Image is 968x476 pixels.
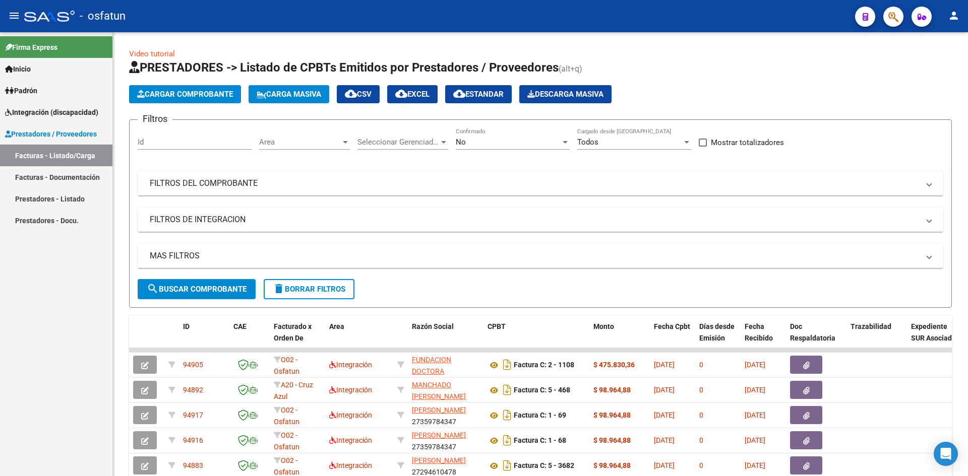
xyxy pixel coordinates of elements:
span: Firma Express [5,42,57,53]
i: Descargar documento [501,357,514,373]
mat-expansion-panel-header: FILTROS DEL COMPROBANTE [138,171,943,195]
button: Descarga Masiva [519,85,612,103]
strong: Factura C: 1 - 68 [514,437,566,445]
strong: Factura C: 5 - 468 [514,386,570,394]
span: Días desde Emisión [699,322,735,342]
datatable-header-cell: Doc Respaldatoria [786,316,846,360]
span: CPBT [488,322,506,330]
span: 0 [699,436,703,444]
div: 27360546565 [412,379,479,400]
strong: Factura C: 5 - 3682 [514,462,574,470]
mat-expansion-panel-header: MAS FILTROS [138,244,943,268]
span: ID [183,322,190,330]
span: CAE [233,322,247,330]
button: Carga Masiva [249,85,329,103]
span: Integración [329,411,372,419]
datatable-header-cell: CAE [229,316,270,360]
a: Video tutorial [129,49,175,58]
datatable-header-cell: Fecha Cpbt [650,316,695,360]
span: Descarga Masiva [527,90,603,99]
datatable-header-cell: Facturado x Orden De [270,316,325,360]
mat-icon: menu [8,10,20,22]
span: MANCHADO [PERSON_NAME] [412,381,466,400]
span: (alt+q) [559,64,582,74]
span: Seleccionar Gerenciador [357,138,439,147]
span: [DATE] [745,461,765,469]
mat-icon: cloud_download [345,88,357,100]
span: O02 - Osfatun Propio [274,356,299,387]
span: Area [259,138,341,147]
strong: Factura C: 1 - 69 [514,412,566,420]
datatable-header-cell: Area [325,316,393,360]
span: A20 - Cruz Azul [274,381,313,400]
span: 94892 [183,386,203,394]
mat-panel-title: FILTROS DEL COMPROBANTE [150,178,919,189]
mat-icon: delete [273,283,285,295]
span: CSV [345,90,372,99]
span: Doc Respaldatoria [790,322,835,342]
span: 0 [699,411,703,419]
button: Cargar Comprobante [129,85,241,103]
mat-icon: person [948,10,960,22]
mat-icon: cloud_download [395,88,407,100]
i: Descargar documento [501,407,514,423]
span: Todos [577,138,598,147]
datatable-header-cell: CPBT [483,316,589,360]
span: 94917 [183,411,203,419]
div: 30702361504 [412,354,479,375]
span: [DATE] [745,386,765,394]
span: 94883 [183,461,203,469]
button: Estandar [445,85,512,103]
datatable-header-cell: ID [179,316,229,360]
span: Padrón [5,85,37,96]
span: O02 - Osfatun Propio [274,406,299,437]
span: [DATE] [654,361,675,369]
datatable-header-cell: Fecha Recibido [741,316,786,360]
div: 27359784347 [412,404,479,426]
div: 27294610478 [412,455,479,476]
div: 27359784347 [412,430,479,451]
span: Trazabilidad [851,322,891,330]
span: 0 [699,361,703,369]
span: [DATE] [654,386,675,394]
datatable-header-cell: Expediente SUR Asociado [907,316,962,360]
span: Carga Masiva [257,90,321,99]
span: Expediente SUR Asociado [911,322,956,342]
div: Open Intercom Messenger [934,442,958,466]
datatable-header-cell: Razón Social [408,316,483,360]
mat-icon: search [147,283,159,295]
span: Area [329,322,344,330]
strong: $ 98.964,88 [593,411,631,419]
span: 0 [699,461,703,469]
strong: $ 98.964,88 [593,436,631,444]
span: [DATE] [654,436,675,444]
span: [DATE] [654,411,675,419]
span: FUNDACION DOCTORA [PERSON_NAME] PARA GRUPOS VULNERABLES [412,356,466,410]
span: 0 [699,386,703,394]
span: Integración [329,461,372,469]
span: O02 - Osfatun Propio [274,431,299,462]
span: [PERSON_NAME] [412,456,466,464]
mat-icon: cloud_download [453,88,465,100]
span: [DATE] [745,436,765,444]
i: Descargar documento [501,382,514,398]
datatable-header-cell: Monto [589,316,650,360]
span: No [456,138,466,147]
span: [PERSON_NAME] [412,406,466,414]
span: Integración [329,361,372,369]
span: PRESTADORES -> Listado de CPBTs Emitidos por Prestadores / Proveedores [129,60,559,75]
span: Buscar Comprobante [147,285,247,294]
span: Facturado x Orden De [274,322,312,342]
span: 94916 [183,436,203,444]
span: [PERSON_NAME] [412,431,466,439]
span: EXCEL [395,90,430,99]
strong: $ 98.964,88 [593,386,631,394]
span: Fecha Recibido [745,322,773,342]
span: Prestadores / Proveedores [5,128,97,140]
span: Fecha Cpbt [654,322,690,330]
span: Borrar Filtros [273,285,345,294]
span: Cargar Comprobante [137,90,233,99]
button: Buscar Comprobante [138,279,256,299]
strong: $ 98.964,88 [593,461,631,469]
span: [DATE] [654,461,675,469]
